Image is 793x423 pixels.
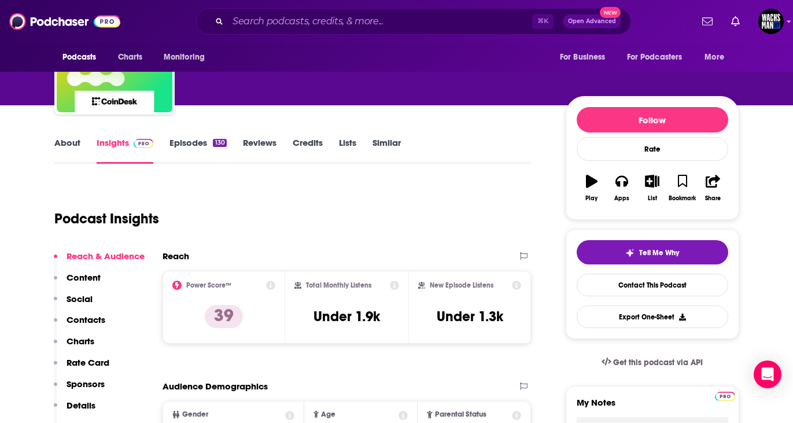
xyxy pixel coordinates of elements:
div: Open Intercom Messenger [754,361,781,388]
button: open menu [696,46,739,68]
div: Play [585,195,597,202]
span: Parental Status [435,411,486,418]
span: Logged in as WachsmanNY [758,9,784,34]
a: Episodes130 [169,137,226,164]
div: Apps [614,195,629,202]
div: List [648,195,657,202]
span: ⌘ K [532,14,554,29]
button: tell me why sparkleTell Me Why [577,240,728,264]
button: Bookmark [667,167,698,209]
p: Social [67,293,93,304]
h3: Under 1.3k [437,308,503,325]
h2: Audience Demographics [163,381,268,392]
img: Podchaser - Follow, Share and Rate Podcasts [9,10,120,32]
div: Bookmark [669,195,696,202]
p: Contacts [67,314,105,325]
button: Social [54,293,93,315]
span: Podcasts [62,49,97,65]
button: open menu [552,46,620,68]
button: Open AdvancedNew [563,14,621,28]
button: Rate Card [54,357,109,378]
a: Show notifications dropdown [698,12,717,31]
a: Show notifications dropdown [726,12,744,31]
button: Reach & Audience [54,251,145,272]
button: Export One-Sheet [577,306,728,328]
h2: New Episode Listens [430,281,493,289]
a: InsightsPodchaser Pro [97,137,154,164]
input: Search podcasts, credits, & more... [228,12,532,31]
button: open menu [619,46,699,68]
a: Contact This Podcast [577,274,728,296]
span: Open Advanced [568,19,616,24]
img: Podchaser Pro [715,392,735,401]
span: For Podcasters [627,49,683,65]
img: tell me why sparkle [625,248,635,258]
p: Rate Card [67,357,109,368]
span: Tell Me Why [639,248,679,258]
h2: Reach [163,251,189,262]
span: Monitoring [164,49,205,65]
h3: Under 1.9k [313,308,380,325]
button: Share [698,167,728,209]
button: open menu [156,46,220,68]
button: List [637,167,667,209]
a: Credits [293,137,323,164]
div: Share [705,195,721,202]
span: New [600,7,621,18]
img: Podchaser Pro [134,139,154,148]
p: 39 [205,305,243,328]
button: Follow [577,107,728,133]
h2: Power Score™ [186,281,231,289]
button: Details [54,400,95,421]
button: Charts [54,336,94,357]
p: Sponsors [67,378,105,389]
a: Reviews [243,137,276,164]
h1: Podcast Insights [54,210,159,227]
button: Content [54,272,101,293]
label: My Notes [577,397,728,417]
span: More [705,49,724,65]
p: Details [67,400,95,411]
span: For Business [560,49,606,65]
a: Lists [339,137,356,164]
button: Sponsors [54,378,105,400]
button: Show profile menu [758,9,784,34]
a: Similar [372,137,401,164]
p: Reach & Audience [67,251,145,262]
span: Charts [118,49,143,65]
a: Get this podcast via API [592,348,713,377]
button: Play [577,167,607,209]
div: Rate [577,137,728,161]
span: Age [321,411,335,418]
button: Contacts [54,314,105,336]
h2: Total Monthly Listens [306,281,371,289]
a: About [54,137,80,164]
span: Gender [182,411,208,418]
p: Charts [67,336,94,347]
img: User Profile [758,9,784,34]
a: Pro website [715,390,735,401]
span: Get this podcast via API [613,358,703,367]
div: Search podcasts, credits, & more... [196,8,631,35]
p: Content [67,272,101,283]
div: 130 [213,139,226,147]
button: Apps [607,167,637,209]
a: Charts [110,46,150,68]
button: open menu [54,46,112,68]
